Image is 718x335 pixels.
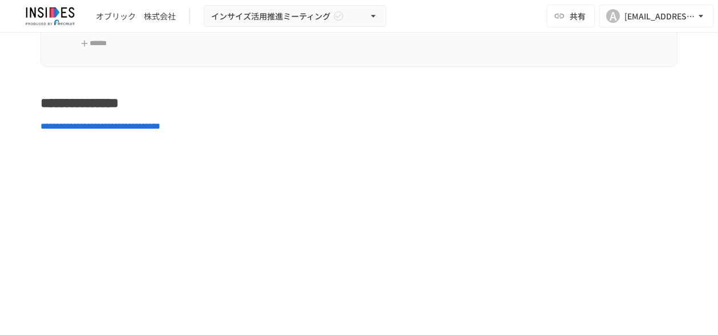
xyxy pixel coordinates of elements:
[547,5,595,27] button: 共有
[624,9,695,23] div: [EMAIL_ADDRESS][DOMAIN_NAME]
[211,9,330,23] span: インサイズ活用推進ミーティング
[204,5,386,27] button: インサイズ活用推進ミーティング
[599,5,713,27] button: A[EMAIL_ADDRESS][DOMAIN_NAME]
[606,9,620,23] div: A
[570,10,586,22] span: 共有
[96,10,176,22] div: オブリック 株式会社
[14,7,87,25] img: JmGSPSkPjKwBq77AtHmwC7bJguQHJlCRQfAXtnx4WuV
